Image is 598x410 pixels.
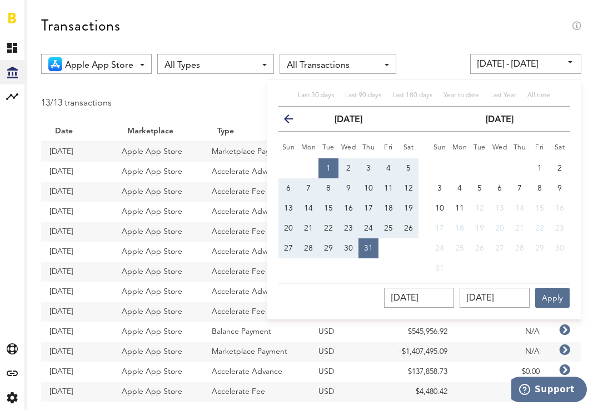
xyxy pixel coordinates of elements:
[490,92,516,99] span: Last Year
[490,218,510,238] button: 20
[515,224,524,232] span: 21
[203,202,311,222] td: Accelerate Advance
[358,238,378,258] button: 31
[322,144,335,151] small: Tuesday
[113,202,203,222] td: Apple App Store
[41,202,113,222] td: [DATE]
[450,198,470,218] button: 11
[318,218,338,238] button: 22
[113,382,203,402] td: Apple App Store
[298,218,318,238] button: 21
[380,322,456,342] td: $545,956.92
[430,258,450,278] button: 31
[557,184,562,192] span: 9
[404,224,413,232] span: 26
[203,242,311,262] td: Accelerate Advance
[477,184,482,192] span: 5
[364,204,373,212] span: 17
[398,218,418,238] button: 26
[404,184,413,192] span: 12
[326,164,331,172] span: 1
[514,144,526,151] small: Thursday
[474,144,486,151] small: Tuesday
[403,144,414,151] small: Saturday
[324,204,333,212] span: 15
[537,164,542,172] span: 1
[495,244,504,252] span: 27
[310,362,380,382] td: USD
[113,322,203,342] td: Apple App Store
[430,178,450,198] button: 3
[27,60,38,84] a: Transactions
[318,198,338,218] button: 15
[284,244,293,252] span: 27
[455,224,464,232] span: 18
[452,144,467,151] small: Monday
[380,382,456,402] td: $4,480.42
[557,164,562,172] span: 2
[380,342,456,362] td: -$1,407,495.09
[430,218,450,238] button: 17
[386,164,391,172] span: 4
[470,198,490,218] button: 12
[490,198,510,218] button: 13
[113,342,203,362] td: Apple App Store
[384,224,393,232] span: 25
[433,144,446,151] small: Sunday
[304,224,313,232] span: 21
[41,242,113,262] td: [DATE]
[475,204,484,212] span: 12
[378,178,398,198] button: 11
[310,322,380,342] td: USD
[457,184,462,192] span: 4
[435,264,444,272] span: 31
[113,282,203,302] td: Apple App Store
[460,288,530,308] input: __.__.____
[358,218,378,238] button: 24
[456,342,548,362] td: N/A
[282,144,295,151] small: Sunday
[41,282,113,302] td: [DATE]
[475,244,484,252] span: 26
[27,109,38,129] div: Braavo Card
[490,178,510,198] button: 6
[364,224,373,232] span: 24
[510,238,530,258] button: 28
[318,238,338,258] button: 29
[278,218,298,238] button: 20
[318,158,338,178] button: 1
[338,198,358,218] button: 16
[338,218,358,238] button: 23
[41,362,113,382] td: [DATE]
[203,142,311,162] td: Marketplace Payment
[406,164,411,172] span: 5
[550,218,570,238] button: 23
[495,224,504,232] span: 20
[435,204,444,212] span: 10
[324,244,333,252] span: 29
[41,17,121,34] div: Transactions
[555,244,564,252] span: 30
[346,164,351,172] span: 2
[435,224,444,232] span: 17
[41,96,112,111] div: 13/13 transactions
[384,184,393,192] span: 11
[346,184,351,192] span: 9
[384,204,393,212] span: 18
[304,244,313,252] span: 28
[555,204,564,212] span: 16
[33,12,41,36] span: Funding
[550,238,570,258] button: 30
[203,262,311,282] td: Accelerate Fee
[511,377,587,404] iframe: Opens a widget where you can find more information
[384,288,454,308] input: __.__.____
[535,224,544,232] span: 22
[366,164,371,172] span: 3
[456,362,548,382] td: $0.00
[203,182,311,202] td: Accelerate Fee
[475,224,484,232] span: 19
[530,158,550,178] button: 1
[41,382,113,402] td: [DATE]
[41,162,113,182] td: [DATE]
[515,204,524,212] span: 14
